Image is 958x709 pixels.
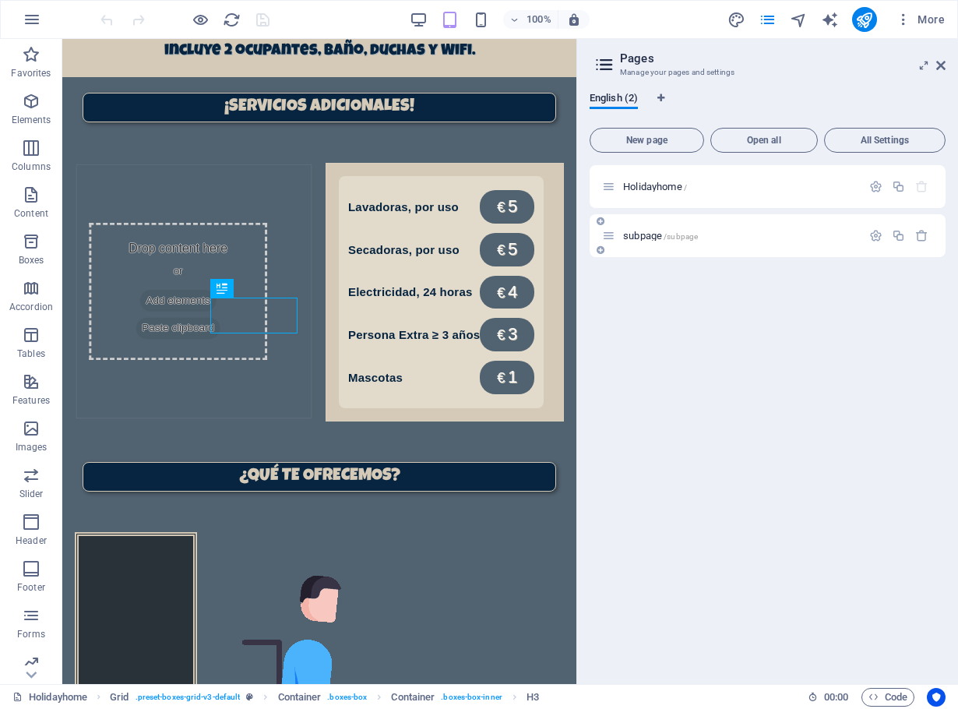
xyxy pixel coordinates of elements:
[17,347,45,360] p: Tables
[664,232,698,241] span: /subpage
[790,11,808,29] i: Navigator
[808,688,849,707] h6: Session time
[12,114,51,126] p: Elements
[136,688,241,707] span: . preset-boxes-grid-v3-default
[567,12,581,26] i: On resize automatically adjust zoom level to fit chosen device.
[620,51,946,65] h2: Pages
[246,693,253,701] i: This element is a customizable preset
[17,581,45,594] p: Footer
[527,10,551,29] h6: 100%
[16,534,47,547] p: Header
[503,10,558,29] button: 100%
[527,688,539,707] span: Click to select. Double-click to edit
[26,184,205,321] div: Drop content here
[590,89,638,111] span: English (2)
[11,67,51,79] p: Favorites
[16,441,48,453] p: Images
[19,488,44,500] p: Slider
[869,180,882,193] div: Settings
[441,688,502,707] span: . boxes-box-inner
[896,12,945,27] span: More
[824,128,946,153] button: All Settings
[12,394,50,407] p: Features
[835,691,837,703] span: :
[727,10,746,29] button: design
[623,230,698,242] span: subpage
[590,92,946,122] div: Language Tabs
[790,10,808,29] button: navigator
[889,7,951,32] button: More
[19,254,44,266] p: Boxes
[222,10,241,29] button: reload
[855,11,873,29] i: Publish
[684,183,687,192] span: /
[852,7,877,32] button: publish
[717,136,811,145] span: Open all
[12,160,51,173] p: Columns
[869,229,882,242] div: Settings
[597,136,697,145] span: New page
[110,688,129,707] span: Click to select. Double-click to edit
[191,10,210,29] button: Click here to leave preview mode and continue editing
[223,11,241,29] i: Reload page
[12,688,87,707] a: Click to cancel selection. Double-click to open Pages
[590,128,704,153] button: New page
[73,279,158,301] span: Paste clipboard
[620,65,914,79] h3: Manage your pages and settings
[623,181,687,192] span: Click to open page
[927,688,946,707] button: Usercentrics
[861,688,914,707] button: Code
[17,628,45,640] p: Forms
[824,688,848,707] span: 00 00
[9,301,53,313] p: Accordion
[759,10,777,29] button: pages
[710,128,818,153] button: Open all
[391,688,435,707] span: Click to select. Double-click to edit
[78,251,154,273] span: Add elements
[618,182,861,192] div: Holidayhome/
[14,207,48,220] p: Content
[110,688,539,707] nav: breadcrumb
[915,229,928,242] div: Remove
[868,688,907,707] span: Code
[892,180,905,193] div: Duplicate
[15,126,217,379] a: Drop content hereorAdd elementsPaste clipboard
[618,231,861,241] div: subpage/subpage
[327,688,367,707] span: . boxes-box
[759,11,777,29] i: Pages (Ctrl+Alt+S)
[821,10,840,29] button: text_generator
[915,180,928,193] div: The startpage cannot be deleted
[892,229,905,242] div: Duplicate
[831,136,939,145] span: All Settings
[278,688,322,707] span: Click to select. Double-click to edit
